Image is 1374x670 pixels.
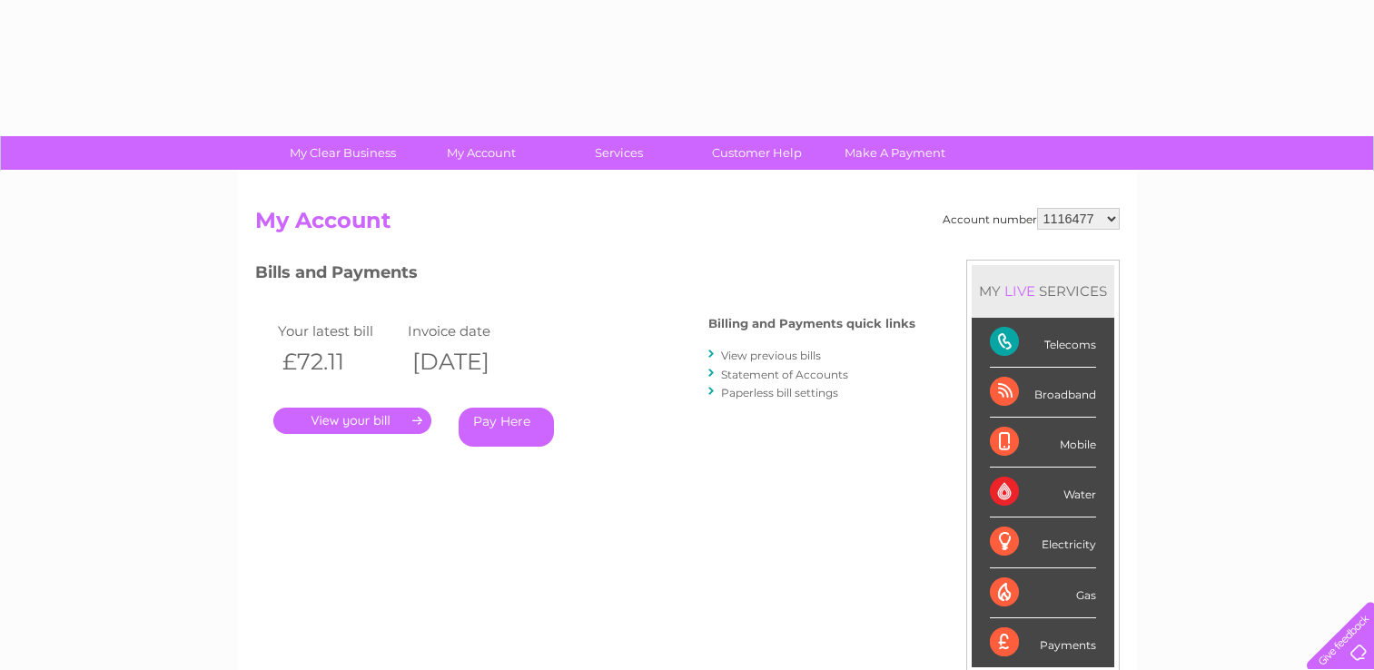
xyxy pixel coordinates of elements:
[273,319,404,343] td: Your latest bill
[990,517,1096,567] div: Electricity
[990,568,1096,618] div: Gas
[268,136,418,170] a: My Clear Business
[273,408,431,434] a: .
[403,319,534,343] td: Invoice date
[990,618,1096,667] div: Payments
[943,208,1120,230] div: Account number
[721,349,821,362] a: View previous bills
[459,408,554,447] a: Pay Here
[990,368,1096,418] div: Broadband
[1001,282,1039,300] div: LIVE
[544,136,694,170] a: Services
[255,260,915,291] h3: Bills and Payments
[708,317,915,330] h4: Billing and Payments quick links
[682,136,832,170] a: Customer Help
[721,368,848,381] a: Statement of Accounts
[972,265,1114,317] div: MY SERVICES
[406,136,556,170] a: My Account
[403,343,534,380] th: [DATE]
[990,468,1096,517] div: Water
[721,386,838,399] a: Paperless bill settings
[990,318,1096,368] div: Telecoms
[820,136,970,170] a: Make A Payment
[990,418,1096,468] div: Mobile
[273,343,404,380] th: £72.11
[255,208,1120,242] h2: My Account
